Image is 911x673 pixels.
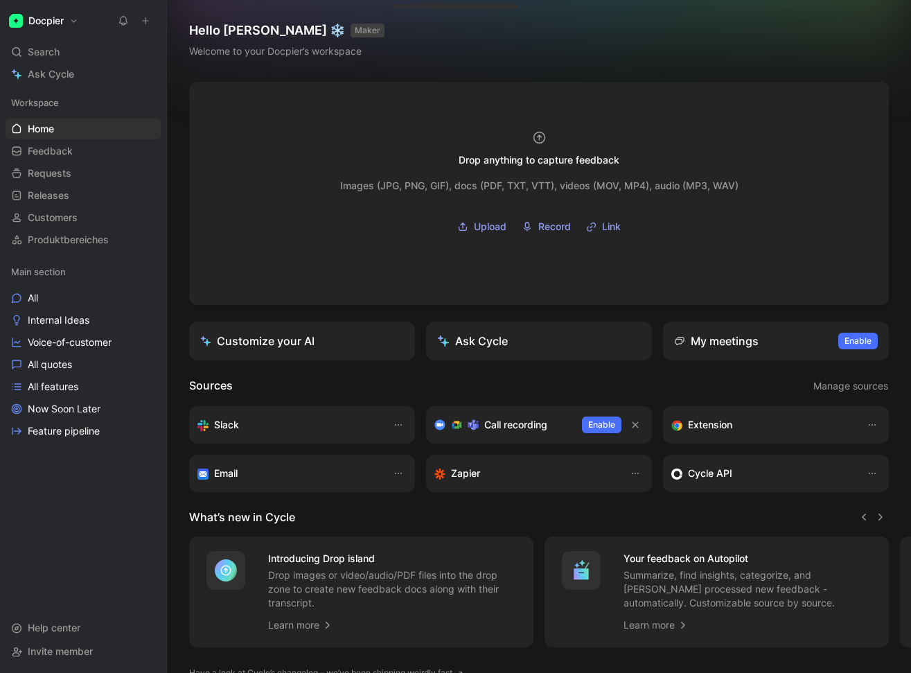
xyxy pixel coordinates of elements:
[434,465,616,482] div: Capture feedback from thousands of sources with Zapier (survey results, recordings, sheets, etc).
[28,211,78,225] span: Customers
[28,424,100,438] span: Feature pipeline
[451,465,480,482] h3: Zapier
[28,402,100,416] span: Now Soon Later
[437,333,508,349] div: Ask Cycle
[28,166,71,180] span: Requests
[189,22,384,39] h1: Hello [PERSON_NAME] ❄️
[844,334,872,348] span: Enable
[28,358,72,372] span: All quotes
[200,333,315,349] div: Customize your AI
[28,144,73,158] span: Feedback
[426,322,652,360] button: Ask Cycle
[197,417,379,433] div: Sync your customers, send feedback and get updates in Slack
[189,43,384,60] div: Welcome to your Docpier’s workspace
[581,216,626,237] button: Link
[623,568,872,610] p: Summarize, find insights, categorize, and [PERSON_NAME] processed new feedback - automatically. C...
[6,354,161,375] a: All quotes
[434,417,571,433] div: Record & transcribe meetings from Zoom, Meet & Teams.
[214,465,238,482] h3: Email
[459,152,619,168] div: Drop anything to capture feedback
[452,216,511,237] label: Upload
[6,332,161,353] a: Voice-of-customer
[268,550,517,567] h4: Introducing Drop island
[6,11,82,30] button: DocpierDocpier
[189,377,233,395] h2: Sources
[28,233,109,247] span: Produktbereiches
[623,550,872,567] h4: Your feedback on Autopilot
[6,641,161,662] div: Invite member
[688,417,732,433] h3: Extension
[813,377,889,395] button: Manage sources
[214,417,239,433] h3: Slack
[28,15,64,27] h1: Docpier
[6,163,161,184] a: Requests
[623,617,689,633] a: Learn more
[189,509,295,525] h2: What’s new in Cycle
[9,14,23,28] img: Docpier
[6,376,161,397] a: All features
[340,177,738,194] div: Images (JPG, PNG, GIF), docs (PDF, TXT, VTT), videos (MOV, MP4), audio (MP3, WAV)
[6,119,161,139] a: Home
[602,218,621,235] span: Link
[11,265,66,279] span: Main section
[28,122,54,136] span: Home
[671,417,853,433] div: Capture feedback from anywhere on the web
[6,42,161,62] div: Search
[838,333,878,349] button: Enable
[268,568,517,610] p: Drop images or video/audio/PDF files into the drop zone to create new feedback docs along with th...
[268,617,333,633] a: Learn more
[189,322,415,360] a: Customize your AI
[28,335,112,349] span: Voice-of-customer
[582,417,621,433] button: Enable
[6,421,161,442] a: Feature pipeline
[6,310,161,331] a: Internal Ideas
[688,465,732,482] h3: Cycle API
[11,96,59,110] span: Workspace
[351,24,384,37] button: MAKER
[28,645,93,657] span: Invite member
[28,622,80,633] span: Help center
[6,207,161,228] a: Customers
[484,417,547,433] h3: Call recording
[6,399,161,419] a: Now Soon Later
[6,64,161,85] a: Ask Cycle
[28,66,74,82] span: Ask Cycle
[588,418,615,432] span: Enable
[517,216,576,237] button: Record
[671,465,853,482] div: Sync customers & send feedback from custom sources. Get inspired by our favorite use case
[6,618,161,638] div: Help center
[6,141,161,161] a: Feedback
[6,92,161,113] div: Workspace
[674,333,759,349] div: My meetings
[28,44,60,60] span: Search
[6,185,161,206] a: Releases
[28,291,38,305] span: All
[28,380,78,394] span: All features
[6,261,161,442] div: Main sectionAllInternal IdeasVoice-of-customerAll quotesAll featuresNow Soon LaterFeature pipeline
[28,313,89,327] span: Internal Ideas
[6,288,161,308] a: All
[197,465,379,482] div: Forward emails to your feedback inbox
[6,261,161,282] div: Main section
[6,229,161,250] a: Produktbereiches
[813,378,888,394] span: Manage sources
[538,218,571,235] span: Record
[28,189,69,202] span: Releases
